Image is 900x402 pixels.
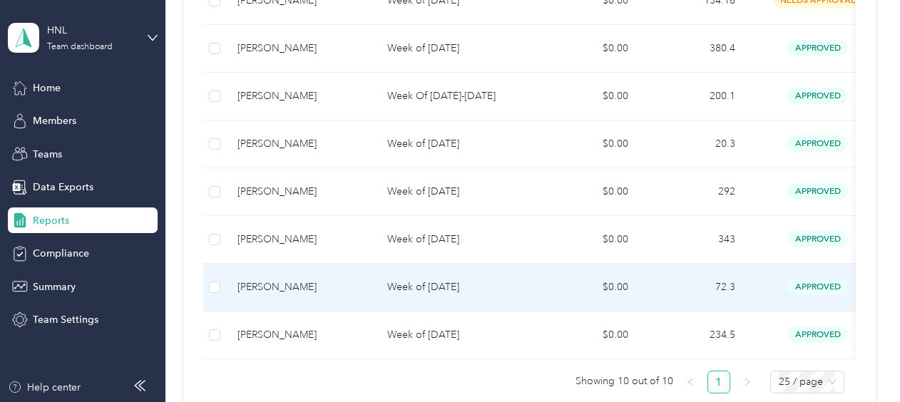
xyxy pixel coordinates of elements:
span: left [686,378,695,386]
span: Compliance [33,246,89,261]
p: Week of [DATE] [387,41,521,56]
span: Members [33,113,76,128]
p: Week of [DATE] [387,327,521,343]
span: approved [787,88,848,104]
span: 25 / page [779,371,836,393]
td: 72.3 [640,264,747,311]
div: Team dashboard [47,43,113,51]
div: HNL [47,23,136,38]
td: 200.1 [640,73,747,120]
p: Week Of [DATE]-[DATE] [387,88,521,104]
span: Summary [33,279,76,294]
td: $0.00 [533,25,640,73]
p: Week of [DATE] [387,184,521,200]
li: 1 [707,371,730,393]
div: [PERSON_NAME] [237,279,364,295]
td: $0.00 [533,73,640,120]
span: approved [787,279,848,295]
span: Teams [33,147,62,162]
span: Team Settings [33,312,98,327]
span: approved [787,231,848,247]
td: $0.00 [533,216,640,264]
td: $0.00 [533,264,640,311]
td: 234.5 [640,311,747,359]
div: [PERSON_NAME] [237,232,364,247]
span: Reports [33,213,69,228]
div: [PERSON_NAME] [237,327,364,343]
a: 1 [708,371,730,393]
span: approved [787,135,848,152]
div: [PERSON_NAME] [237,136,364,152]
span: Showing 10 out of 10 [576,371,673,392]
div: Page Size [770,371,844,393]
span: right [743,378,752,386]
li: Previous Page [679,371,702,393]
td: $0.00 [533,168,640,216]
span: Data Exports [33,180,93,195]
td: $0.00 [533,311,640,359]
button: left [679,371,702,393]
div: [PERSON_NAME] [237,184,364,200]
td: $0.00 [533,120,640,168]
li: Next Page [736,371,759,393]
td: 292 [640,168,747,216]
div: [PERSON_NAME] [237,41,364,56]
iframe: Everlance-gr Chat Button Frame [820,322,900,402]
button: right [736,371,759,393]
td: 380.4 [640,25,747,73]
div: [PERSON_NAME] [237,88,364,104]
span: approved [787,183,848,200]
td: 343 [640,216,747,264]
span: Home [33,81,61,96]
span: approved [787,40,848,56]
td: 20.3 [640,120,747,168]
p: Week of [DATE] [387,136,521,152]
p: Week of [DATE] [387,232,521,247]
span: approved [787,326,848,343]
p: Week of [DATE] [387,279,521,295]
button: Help center [8,380,81,395]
